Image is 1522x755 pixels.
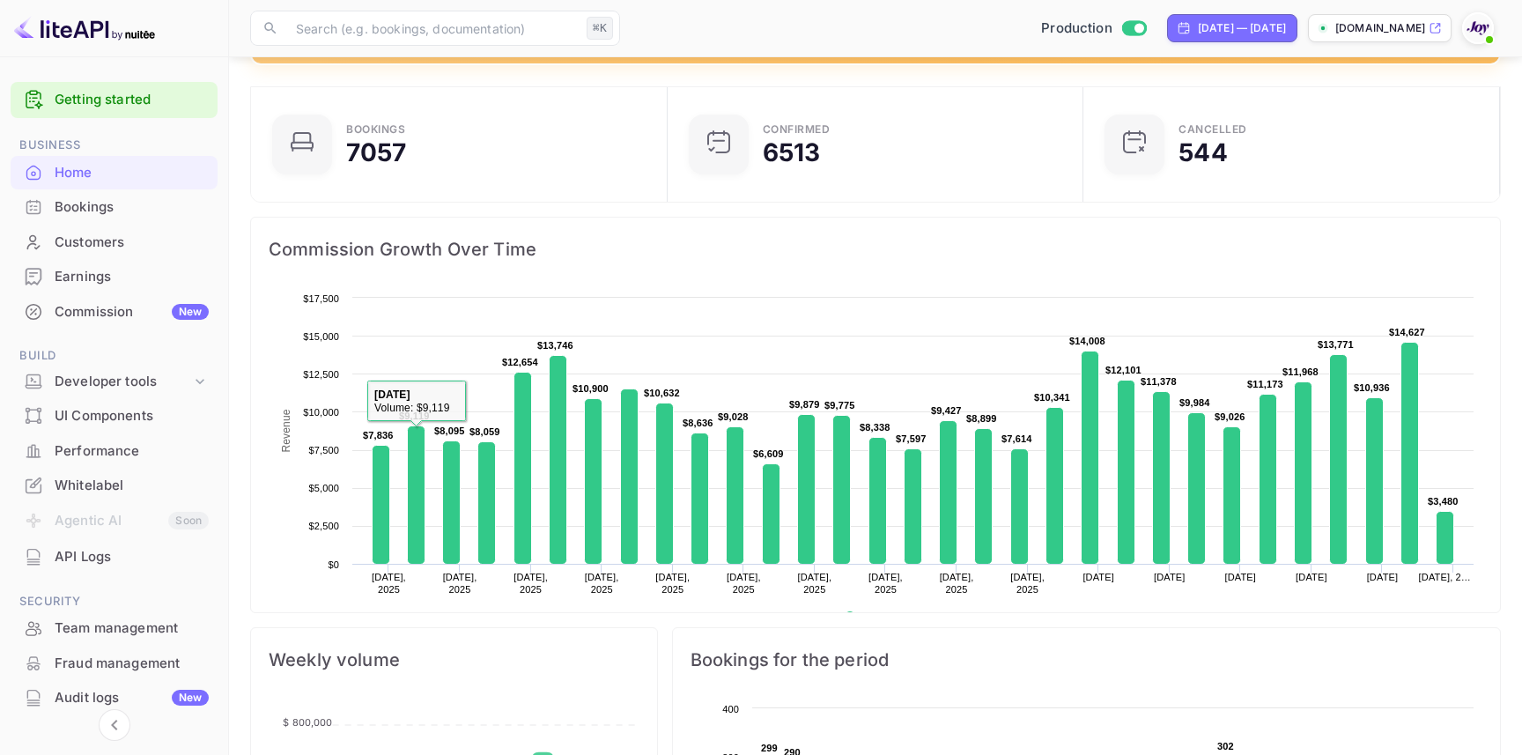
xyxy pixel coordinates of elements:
text: Revenue [280,409,292,452]
text: $12,101 [1105,365,1141,375]
text: $9,427 [931,405,962,416]
a: Fraud management [11,647,218,679]
text: [DATE], 2025 [443,572,477,595]
a: Whitelabel [11,469,218,501]
text: [DATE], 2025 [940,572,974,595]
text: [DATE], 2025 [513,572,548,595]
text: $9,879 [789,399,820,410]
text: $8,338 [860,422,890,433]
text: $11,173 [1247,379,1283,389]
div: ⌘K [587,17,613,40]
a: Earnings [11,260,218,292]
text: $6,609 [753,448,784,459]
div: 6513 [763,140,821,165]
text: [DATE], 2… [1419,572,1471,582]
text: [DATE] [1225,572,1257,582]
text: $14,008 [1069,336,1105,346]
text: $10,341 [1034,392,1070,403]
text: $11,378 [1141,376,1177,387]
span: Marketing [11,733,218,752]
div: Developer tools [55,372,191,392]
text: $7,614 [1001,433,1032,444]
tspan: $ 800,000 [283,716,332,729]
text: $3,480 [1428,496,1459,507]
text: $2,500 [308,521,339,531]
div: Developer tools [11,366,218,397]
div: Audit logs [55,688,209,708]
text: 302 [1217,741,1234,751]
div: Home [11,156,218,190]
img: LiteAPI logo [14,14,155,42]
div: Customers [11,226,218,260]
div: Confirmed [763,124,831,135]
text: $8,059 [469,426,500,437]
text: $8,095 [434,426,465,436]
span: Commission Growth Over Time [269,235,1482,263]
a: Customers [11,226,218,258]
div: New [172,304,209,320]
div: Home [55,163,209,183]
text: [DATE], 2025 [372,572,406,595]
text: $10,900 [573,383,609,394]
div: API Logs [11,540,218,574]
text: 299 [761,743,778,753]
div: Getting started [11,82,218,118]
div: Commission [55,302,209,322]
div: Bookings [11,190,218,225]
div: 544 [1178,140,1227,165]
a: Home [11,156,218,189]
text: $9,119 [399,411,430,421]
text: [DATE], 2025 [798,572,832,595]
div: API Logs [55,547,209,567]
text: $10,632 [644,388,680,398]
div: Performance [55,441,209,462]
text: $9,028 [718,411,749,422]
a: Bookings [11,190,218,223]
div: Bookings [346,124,405,135]
span: Weekly volume [269,646,639,674]
a: Performance [11,434,218,467]
text: [DATE] [1154,572,1186,582]
text: [DATE], 2025 [868,572,903,595]
text: $10,000 [303,407,339,418]
text: $10,936 [1354,382,1390,393]
input: Search (e.g. bookings, documentation) [285,11,580,46]
a: UI Components [11,399,218,432]
text: [DATE] [1367,572,1399,582]
text: $0 [328,559,339,570]
a: API Logs [11,540,218,573]
span: Security [11,592,218,611]
div: Earnings [55,267,209,287]
text: [DATE], 2025 [655,572,690,595]
span: Bookings for the period [691,646,1482,674]
text: $11,968 [1282,366,1319,377]
div: New [172,690,209,706]
div: [DATE] — [DATE] [1198,20,1286,36]
div: UI Components [11,399,218,433]
div: CANCELLED [1178,124,1247,135]
button: Collapse navigation [99,709,130,741]
div: Whitelabel [55,476,209,496]
p: [DOMAIN_NAME] [1335,20,1425,36]
div: UI Components [55,406,209,426]
div: Customers [55,233,209,253]
div: CommissionNew [11,295,218,329]
text: $7,836 [363,430,394,440]
img: With Joy [1464,14,1492,42]
text: [DATE], 2025 [1010,572,1045,595]
text: Revenue [861,611,906,624]
text: [DATE], 2025 [727,572,761,595]
div: Fraud management [11,647,218,681]
text: [DATE] [1296,572,1327,582]
text: $12,500 [303,369,339,380]
text: $12,654 [502,357,539,367]
text: $8,899 [966,413,997,424]
text: $14,627 [1389,327,1425,337]
text: $8,636 [683,418,713,428]
div: Team management [11,611,218,646]
text: $7,597 [896,433,927,444]
a: Team management [11,611,218,644]
a: Getting started [55,90,209,110]
div: Switch to Sandbox mode [1034,19,1153,39]
text: $13,746 [537,340,573,351]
